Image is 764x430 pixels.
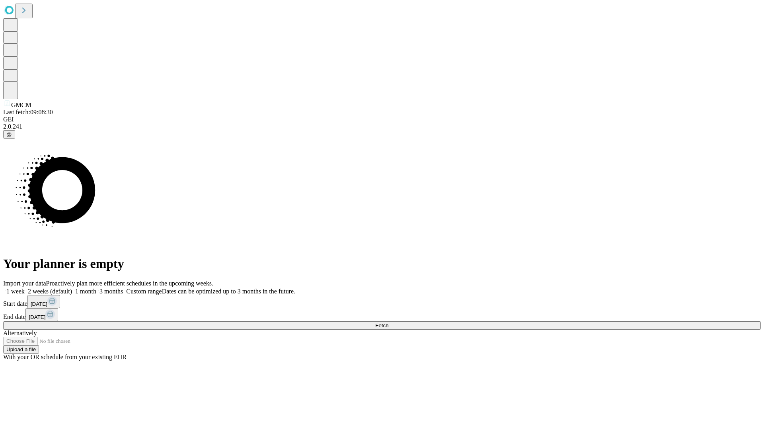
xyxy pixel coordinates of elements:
[27,295,60,308] button: [DATE]
[3,130,15,139] button: @
[25,308,58,321] button: [DATE]
[3,345,39,354] button: Upload a file
[6,131,12,137] span: @
[3,354,127,360] span: With your OR schedule from your existing EHR
[3,256,761,271] h1: Your planner is empty
[31,301,47,307] span: [DATE]
[3,330,37,336] span: Alternatively
[75,288,96,295] span: 1 month
[126,288,162,295] span: Custom range
[3,280,46,287] span: Import your data
[46,280,213,287] span: Proactively plan more efficient schedules in the upcoming weeks.
[3,116,761,123] div: GEI
[3,308,761,321] div: End date
[28,288,72,295] span: 2 weeks (default)
[99,288,123,295] span: 3 months
[3,123,761,130] div: 2.0.241
[29,314,45,320] span: [DATE]
[162,288,295,295] span: Dates can be optimized up to 3 months in the future.
[375,322,388,328] span: Fetch
[6,288,25,295] span: 1 week
[3,295,761,308] div: Start date
[3,109,53,115] span: Last fetch: 09:08:30
[11,102,31,108] span: GMCM
[3,321,761,330] button: Fetch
